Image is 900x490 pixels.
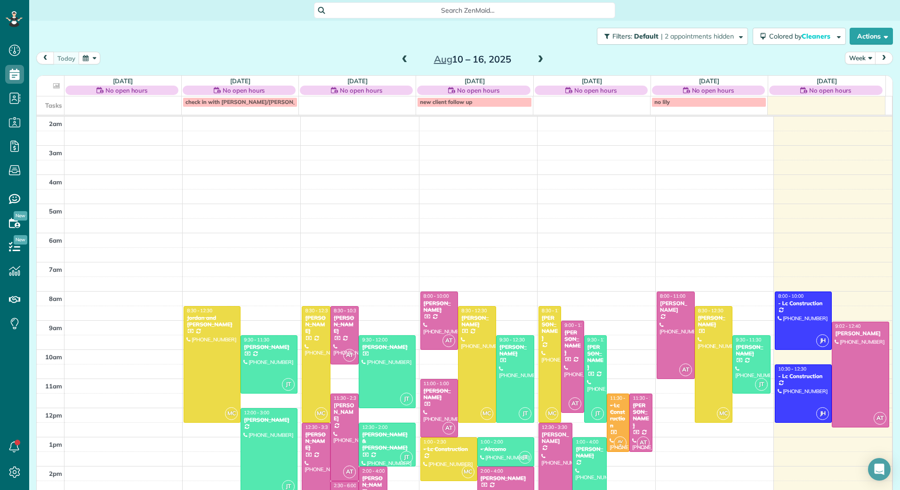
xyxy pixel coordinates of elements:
[541,431,570,445] div: [PERSON_NAME]
[699,77,719,85] a: [DATE]
[49,324,62,332] span: 9am
[778,293,804,299] span: 8:00 - 10:00
[574,86,617,95] span: No open hours
[480,446,531,452] div: - Aircomo
[400,393,413,405] span: JT
[45,411,62,419] span: 12pm
[362,424,387,430] span: 12:30 - 2:00
[305,315,328,335] div: [PERSON_NAME]
[333,402,356,422] div: [PERSON_NAME]
[778,373,829,379] div: - Lc Construction
[442,334,455,347] span: AT
[698,308,723,314] span: 8:30 - 12:30
[587,344,604,371] div: [PERSON_NAME]
[717,407,730,420] span: MC
[45,353,62,361] span: 10am
[542,308,567,314] span: 8:30 - 12:30
[49,178,62,186] span: 4am
[735,344,768,357] div: [PERSON_NAME]
[334,395,359,401] span: 11:30 - 2:30
[333,315,356,335] div: [PERSON_NAME]
[14,235,27,245] span: New
[499,337,525,343] span: 9:30 - 12:30
[769,32,834,40] span: Colored by
[414,54,531,64] h2: 10 – 16, 2025
[305,308,330,314] span: 8:30 - 12:30
[564,322,590,328] span: 9:00 - 12:10
[592,28,748,45] a: Filters: Default | 2 appointments hidden
[817,77,837,85] a: [DATE]
[660,293,685,299] span: 8:00 - 11:00
[610,402,627,429] div: - Lc Construction
[736,337,761,343] span: 9:30 - 11:30
[778,300,829,307] div: - Lc Construction
[49,237,62,244] span: 6am
[105,86,148,95] span: No open hours
[49,295,62,302] span: 8am
[480,475,531,482] div: [PERSON_NAME]
[334,308,359,314] span: 8:30 - 10:30
[542,424,567,430] span: 12:30 - 3:30
[14,211,27,221] span: New
[816,334,829,347] span: JH
[36,52,54,64] button: prev
[614,442,626,450] small: 2
[362,337,387,343] span: 9:30 - 12:00
[49,470,62,477] span: 2pm
[49,120,62,127] span: 2am
[546,407,558,420] span: MC
[434,53,452,65] span: Aug
[442,422,455,435] span: AT
[343,466,356,478] span: AT
[461,315,493,328] div: [PERSON_NAME]
[778,366,806,372] span: 10:30 - 12:30
[305,424,330,430] span: 12:30 - 3:30
[400,451,413,464] span: JT
[347,77,368,85] a: [DATE]
[575,446,604,459] div: [PERSON_NAME]
[461,308,487,314] span: 8:30 - 12:30
[597,28,748,45] button: Filters: Default | 2 appointments hidden
[282,378,295,391] span: JT
[223,86,265,95] span: No open hours
[420,98,472,105] span: new client follow up
[362,344,413,350] div: [PERSON_NAME]
[185,98,314,105] span: check in with [PERSON_NAME]/[PERSON_NAME]
[243,417,295,423] div: [PERSON_NAME]
[305,431,328,451] div: [PERSON_NAME]
[661,32,734,40] span: | 2 appointments hidden
[564,329,581,356] div: [PERSON_NAME]
[462,466,474,478] span: MC
[576,439,598,445] span: 1:00 - 4:00
[835,323,860,329] span: 9:02 - 12:40
[423,387,456,401] div: [PERSON_NAME]
[225,407,238,420] span: MC
[424,380,449,387] span: 11:00 - 1:00
[582,77,602,85] a: [DATE]
[230,77,250,85] a: [DATE]
[519,407,531,420] span: JT
[49,266,62,273] span: 7am
[53,52,80,64] button: today
[519,451,531,464] span: JT
[244,410,269,416] span: 12:00 - 3:00
[868,458,891,481] div: Open Intercom Messenger
[49,207,62,215] span: 5am
[692,86,734,95] span: No open hours
[618,439,623,444] span: AV
[541,315,558,342] div: [PERSON_NAME]
[612,32,632,40] span: Filters:
[481,439,503,445] span: 1:00 - 2:00
[845,52,876,64] button: Week
[835,330,886,337] div: [PERSON_NAME]
[679,364,692,376] span: AT
[569,397,581,410] span: AT
[334,482,356,489] span: 2:30 - 6:00
[113,77,133,85] a: [DATE]
[481,468,503,474] span: 2:00 - 4:00
[753,28,846,45] button: Colored byCleaners
[362,431,413,451] div: [PERSON_NAME] & [PERSON_NAME]
[632,402,649,429] div: [PERSON_NAME]
[340,86,382,95] span: No open hours
[423,300,456,314] div: [PERSON_NAME]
